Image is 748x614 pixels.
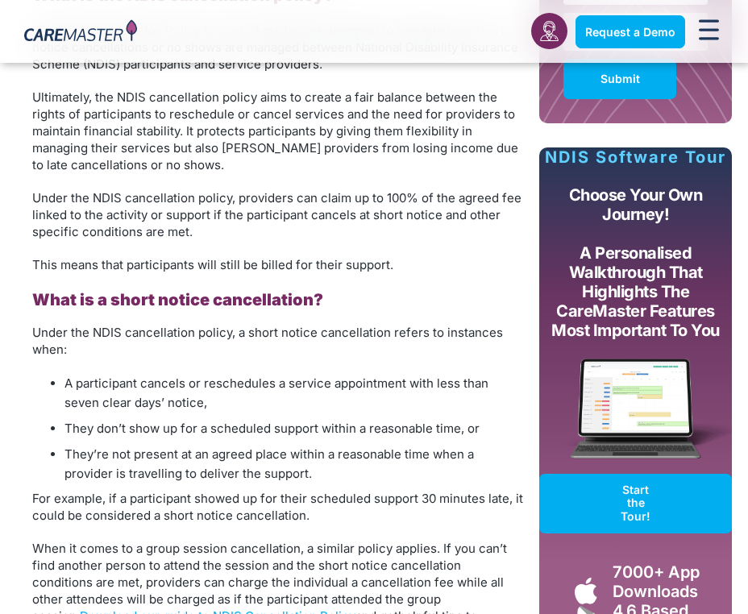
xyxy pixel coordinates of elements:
[24,19,137,44] img: CareMaster Logo
[32,23,518,72] span: The NDIS Cancellation Policy is a set of guidelines designed to regulate how short notice cancell...
[32,89,518,172] span: Ultimately, the NDIS cancellation policy aims to create a fair balance between the rights of part...
[693,15,724,49] div: Menu Toggle
[613,483,658,524] span: Start the Tour!
[563,59,676,99] button: Submit
[539,474,732,533] a: Start the Tour!
[32,325,503,357] span: Under the NDIS cancellation policy, a short notice cancellation refers to instances when:
[551,185,720,224] p: Choose your own journey!
[585,25,675,39] span: Request a Demo
[539,359,732,473] img: CareMaster Software Mockup on Screen
[64,421,480,436] span: They don’t show up for a scheduled support within a reasonable time, or
[551,243,720,340] p: A personalised walkthrough that highlights the CareMaster features most important to you
[575,577,597,604] img: Apple App Store Icon
[32,190,522,239] span: Under the NDIS cancellation policy, providers can claim up to 100% of the agreed fee linked to th...
[32,290,323,309] b: What is a short notice cancellation?
[539,147,732,167] p: NDIS Software Tour
[32,491,523,523] span: For example, if a participant showed up for their scheduled support 30 minutes late, it could be ...
[613,562,708,601] div: 7000+ App Downloads
[64,375,488,410] span: A participant cancels or reschedules a service appointment with less than seven clear days’ notice,
[64,446,474,481] span: They’re not present at an agreed place within a reasonable time when a provider is travelling to ...
[600,73,640,86] span: Submit
[32,257,393,272] span: This means that participants will still be billed for their support.
[576,15,685,48] a: Request a Demo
